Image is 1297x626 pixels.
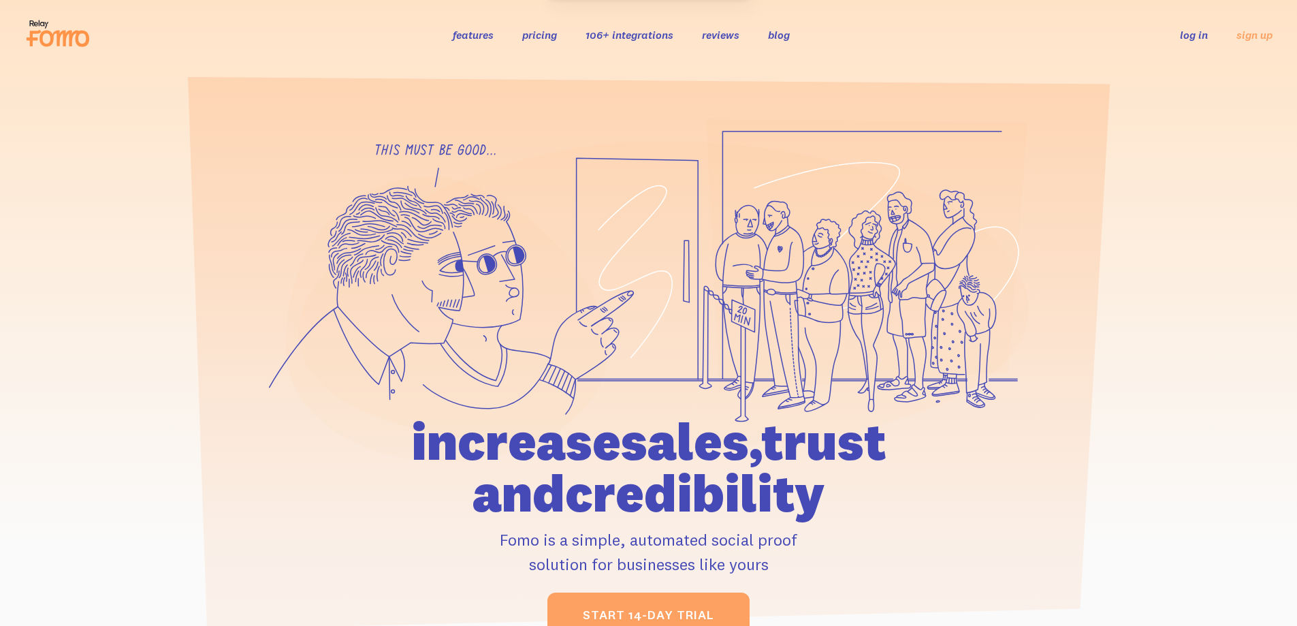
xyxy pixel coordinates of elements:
a: features [453,28,494,42]
a: reviews [702,28,739,42]
a: blog [768,28,790,42]
a: pricing [522,28,557,42]
a: sign up [1236,28,1272,42]
a: log in [1180,28,1208,42]
a: 106+ integrations [586,28,673,42]
p: Fomo is a simple, automated social proof solution for businesses like yours [334,527,964,576]
h1: increase sales, trust and credibility [334,416,964,519]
